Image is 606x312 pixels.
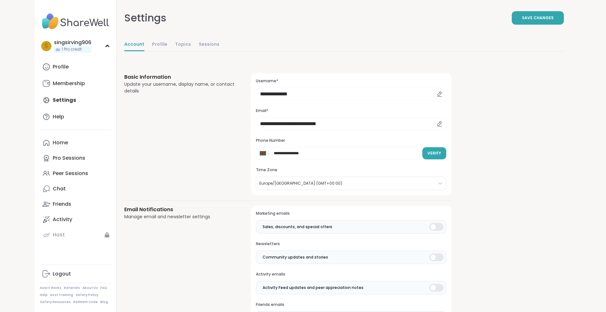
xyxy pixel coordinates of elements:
span: 1 Pro credit [62,47,82,52]
h3: Email Notifications [124,206,236,213]
button: Verify [422,147,446,159]
a: Peer Sessions [40,166,111,181]
a: Home [40,135,111,150]
a: Topics [175,38,191,51]
a: Blog [100,300,108,304]
a: FAQ [100,286,107,290]
div: Manage email and newsletter settings [124,213,236,220]
a: Redeem Code [73,300,98,304]
h3: Friends emails [256,302,446,308]
span: Verify [427,150,441,156]
div: Settings [124,10,166,26]
div: Chat [53,185,66,192]
h3: Activity emails [256,272,446,277]
div: Logout [53,270,71,277]
img: ShareWell Nav Logo [40,10,111,33]
a: Host [40,227,111,243]
h3: Phone Number [256,138,446,143]
a: Help [40,109,111,124]
a: Safety Policy [76,293,98,297]
a: Pro Sessions [40,150,111,166]
div: Host [53,231,65,238]
a: How It Works [40,286,61,290]
h3: Time Zone [256,167,446,173]
h3: Email* [256,108,446,114]
span: Activity Feed updates and peer appreciation notes [263,285,364,291]
div: singsirving906 [54,39,91,46]
a: Activity [40,212,111,227]
div: Friends [53,201,71,208]
a: Friends [40,196,111,212]
a: Safety Resources [40,300,71,304]
span: Sales, discounts, and special offers [263,224,332,230]
div: Help [53,113,64,120]
a: Host Training [50,293,73,297]
div: Peer Sessions [53,170,88,177]
a: Chat [40,181,111,196]
span: s [45,42,48,50]
div: Update your username, display name, or contact details [124,81,236,94]
a: Sessions [199,38,219,51]
a: Profile [152,38,167,51]
button: Save Changes [512,11,564,25]
h3: Newsletters [256,241,446,247]
a: Account [124,38,144,51]
div: Membership [53,80,85,87]
h3: Marketing emails [256,211,446,216]
a: Logout [40,266,111,282]
span: Community updates and stories [263,254,328,260]
h3: Username* [256,78,446,84]
a: Referrals [64,286,80,290]
div: Home [53,139,68,146]
a: About Us [82,286,98,290]
div: Activity [53,216,72,223]
div: Profile [53,63,69,70]
div: Pro Sessions [53,155,85,162]
span: Save Changes [522,15,554,21]
a: Membership [40,76,111,91]
a: Help [40,293,48,297]
a: Profile [40,59,111,75]
h3: Basic Information [124,73,236,81]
